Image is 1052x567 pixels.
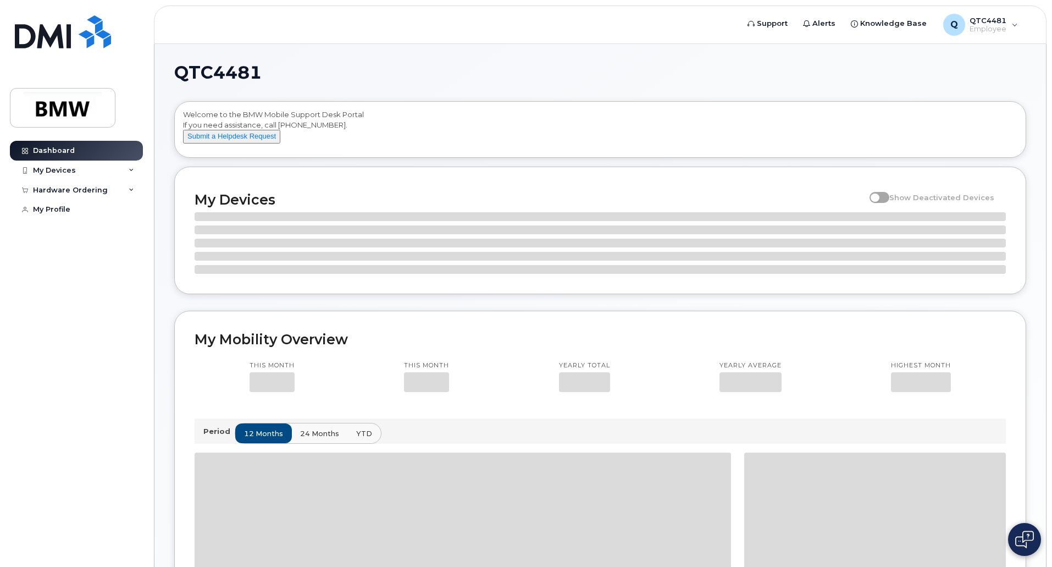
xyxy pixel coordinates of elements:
[195,331,1006,348] h2: My Mobility Overview
[559,361,610,370] p: Yearly total
[183,130,280,144] button: Submit a Helpdesk Request
[719,361,782,370] p: Yearly average
[250,361,295,370] p: This month
[300,428,339,439] span: 24 months
[203,426,235,437] p: Period
[183,109,1017,153] div: Welcome to the BMW Mobile Support Desk Portal If you need assistance, call [PHONE_NUMBER].
[1015,531,1034,548] img: Open chat
[889,193,994,202] span: Show Deactivated Devices
[183,131,280,140] a: Submit a Helpdesk Request
[404,361,449,370] p: This month
[870,187,878,196] input: Show Deactivated Devices
[356,428,372,439] span: YTD
[174,64,262,81] span: QTC4481
[195,191,864,208] h2: My Devices
[891,361,951,370] p: Highest month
